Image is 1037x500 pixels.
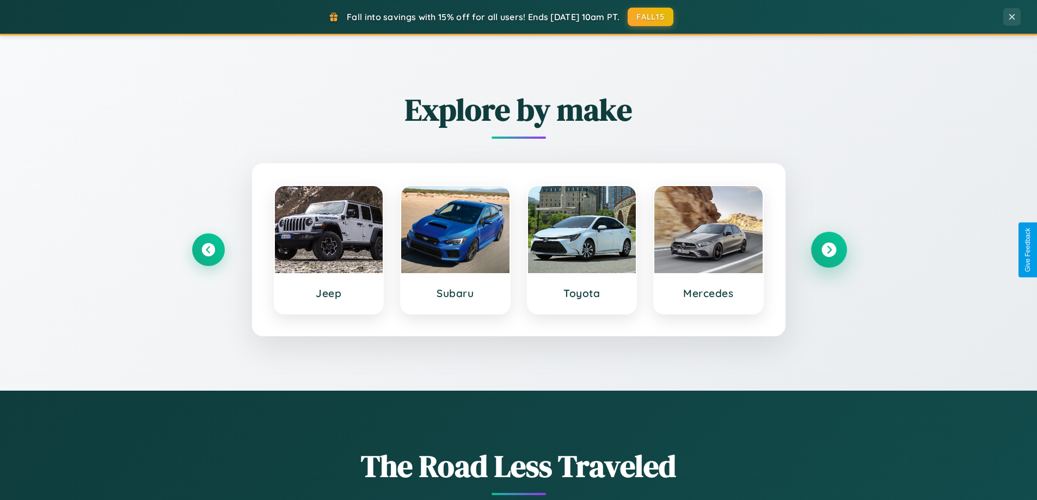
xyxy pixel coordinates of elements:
[665,287,752,300] h3: Mercedes
[628,8,673,26] button: FALL15
[192,445,845,487] h1: The Road Less Traveled
[286,287,372,300] h3: Jeep
[539,287,625,300] h3: Toyota
[347,11,619,22] span: Fall into savings with 15% off for all users! Ends [DATE] 10am PT.
[192,89,845,131] h2: Explore by make
[1024,228,1032,272] div: Give Feedback
[412,287,499,300] h3: Subaru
